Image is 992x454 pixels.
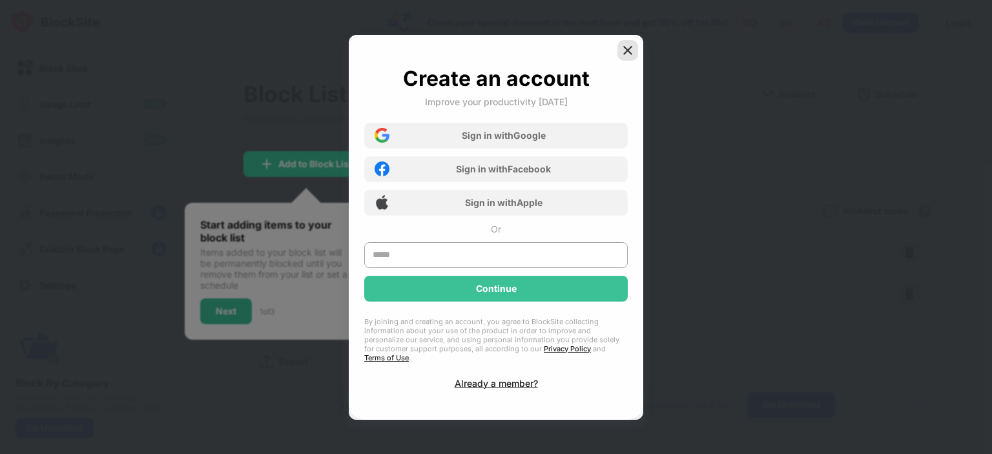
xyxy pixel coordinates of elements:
[364,317,628,362] div: By joining and creating an account, you agree to BlockSite collecting information about your use ...
[476,284,517,294] div: Continue
[455,378,538,389] div: Already a member?
[456,163,551,174] div: Sign in with Facebook
[403,66,590,91] div: Create an account
[462,130,546,141] div: Sign in with Google
[491,223,501,234] div: Or
[465,197,542,208] div: Sign in with Apple
[375,161,389,176] img: facebook-icon.png
[544,344,591,353] a: Privacy Policy
[375,128,389,143] img: google-icon.png
[375,195,389,210] img: apple-icon.png
[364,353,409,362] a: Terms of Use
[425,96,568,107] div: Improve your productivity [DATE]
